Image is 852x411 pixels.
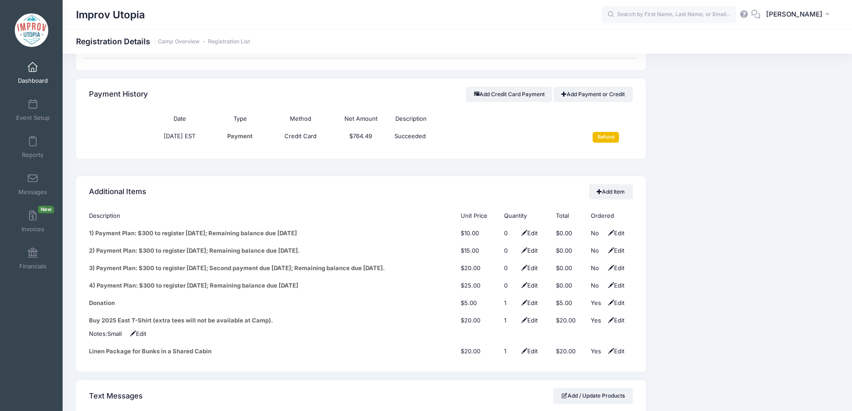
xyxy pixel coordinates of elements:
span: Event Setup [16,114,50,122]
a: Messages [12,169,54,200]
span: Edit [519,282,538,289]
th: Description [89,208,456,225]
span: Edit [606,347,624,355]
a: InvoicesNew [12,206,54,237]
span: Edit [606,299,624,306]
span: Edit [606,247,624,254]
a: Event Setup [12,94,54,126]
th: Date [149,110,210,127]
span: Edit [519,247,538,254]
h4: Payment History [89,82,148,107]
input: Search by First Name, Last Name, or Email... [602,6,736,24]
a: Camp Overview [158,38,199,45]
span: Messages [18,188,47,196]
span: Edit [606,229,624,237]
span: Edit [606,317,624,324]
td: Notes: [89,330,632,343]
th: Total [551,208,586,225]
input: Refund [593,132,619,143]
div: Yes [591,347,604,356]
td: $20.00 [456,343,500,360]
span: Edit [519,347,538,355]
td: $0.00 [551,260,586,277]
a: Add / Update Products [553,388,633,403]
span: Edit [606,264,624,271]
td: $15.00 [456,242,500,260]
div: Click Pencil to edit... [504,316,517,325]
div: Click Pencil to edit... [504,347,517,356]
span: Financials [19,263,47,270]
div: Yes [591,316,604,325]
td: 1) Payment Plan: $300 to register [DATE]; Remaining balance due [DATE] [89,225,456,242]
button: [PERSON_NAME] [760,4,839,25]
td: $0.00 [551,225,586,242]
td: $20.00 [456,260,500,277]
a: Reports [12,131,54,163]
td: $20.00 [551,343,586,360]
td: $5.00 [456,295,500,312]
h1: Registration Details [76,37,250,46]
td: $10.00 [456,225,500,242]
div: No [591,229,604,238]
div: Click Pencil to edit... [504,264,517,273]
span: Edit [123,330,146,337]
td: 4) Payment Plan: $300 to register [DATE]; Remaining balance due [DATE] [89,277,456,295]
td: $0.00 [551,242,586,260]
div: Yes [591,299,604,308]
th: Description [391,110,572,127]
span: [PERSON_NAME] [766,9,822,19]
td: 3) Payment Plan: $300 to register [DATE]; Second payment due [DATE]; Remaining balance due [DATE]. [89,260,456,277]
span: Edit [519,264,538,271]
th: Ordered [586,208,633,225]
h4: Additional Items [89,179,146,204]
th: Net Amount [331,110,391,127]
div: No [591,264,604,273]
span: New [38,206,54,213]
div: Click Pencil to edit... [504,229,517,238]
td: Linen Package for Bunks in a Shared Cabin [89,343,456,360]
div: Click Pencil to edit... [504,246,517,255]
span: Dashboard [18,77,48,85]
td: 2) Payment Plan: $300 to register [DATE]; Remaining balance due [DATE]. [89,242,456,260]
div: No [591,281,604,290]
td: Buy 2025 East T-Shirt (extra tees will not be available at Camp). [89,312,456,330]
td: $764.49 [331,127,391,147]
td: $0.00 [551,277,586,295]
a: Dashboard [12,57,54,89]
span: Invoices [21,225,44,233]
span: Edit [519,299,538,306]
a: Add Payment or Credit [554,87,633,102]
th: Unit Price [456,208,500,225]
th: Method [270,110,331,127]
td: $20.00 [551,312,586,330]
td: [DATE] EST [149,127,210,147]
td: $5.00 [551,295,586,312]
td: $25.00 [456,277,500,295]
a: Financials [12,243,54,274]
span: Edit [519,229,538,237]
a: Add Item [589,184,633,199]
span: Reports [22,151,43,159]
div: Click Pencil to edit... [504,299,517,308]
button: Add Credit Card Payment [466,87,552,102]
th: Quantity [500,208,552,225]
span: Edit [519,317,538,324]
td: Donation [89,295,456,312]
div: No [591,246,604,255]
h1: Improv Utopia [76,4,145,25]
div: Click Pencil to edit... [504,281,517,290]
div: Click Pencil to edit... [107,330,122,339]
td: Credit Card [270,127,331,147]
td: $20.00 [456,312,500,330]
td: Payment [210,127,270,147]
h4: Text Messages [89,383,143,409]
td: Succeeded [391,127,572,147]
span: Edit [606,282,624,289]
th: Type [210,110,270,127]
img: Improv Utopia [15,13,48,47]
a: Registration List [208,38,250,45]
